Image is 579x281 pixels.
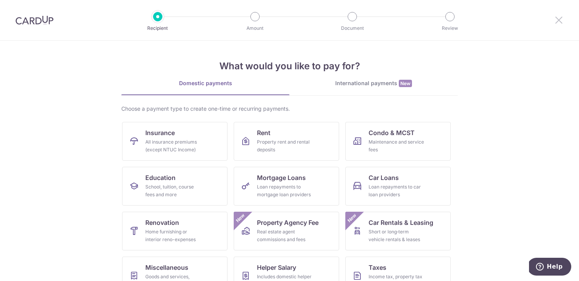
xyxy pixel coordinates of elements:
[226,24,284,32] p: Amount
[145,138,201,154] div: All insurance premiums (except NTUC Income)
[369,218,433,227] span: Car Rentals & Leasing
[345,122,451,161] a: Condo & MCSTMaintenance and service fees
[145,128,175,137] span: Insurance
[369,183,424,199] div: Loan repayments to car loan providers
[16,15,53,25] img: CardUp
[369,263,386,272] span: Taxes
[121,79,289,87] div: Domestic payments
[289,79,458,87] div: International payments
[145,173,176,182] span: Education
[421,24,479,32] p: Review
[145,218,179,227] span: Renovation
[369,173,399,182] span: Car Loans
[529,258,571,277] iframe: Opens a widget where you can find more information
[257,263,296,272] span: Helper Salary
[399,80,412,87] span: New
[346,212,358,224] span: New
[121,59,458,73] h4: What would you like to pay for?
[257,128,271,137] span: Rent
[122,212,227,250] a: RenovationHome furnishing or interior reno-expenses
[257,173,306,182] span: Mortgage Loans
[369,228,424,243] div: Short or long‑term vehicle rentals & leases
[234,212,247,224] span: New
[129,24,186,32] p: Recipient
[145,183,201,199] div: School, tuition, course fees and more
[145,263,188,272] span: Miscellaneous
[234,167,339,206] a: Mortgage LoansLoan repayments to mortgage loan providers
[122,167,227,206] a: EducationSchool, tuition, course fees and more
[324,24,381,32] p: Document
[234,212,339,250] a: Property Agency FeeReal estate agent commissions and feesNew
[257,228,313,243] div: Real estate agent commissions and fees
[122,122,227,161] a: InsuranceAll insurance premiums (except NTUC Income)
[369,138,424,154] div: Maintenance and service fees
[257,218,319,227] span: Property Agency Fee
[145,228,201,243] div: Home furnishing or interior reno-expenses
[345,167,451,206] a: Car LoansLoan repayments to car loan providers
[345,212,451,250] a: Car Rentals & LeasingShort or long‑term vehicle rentals & leasesNew
[234,122,339,161] a: RentProperty rent and rental deposits
[369,128,415,137] span: Condo & MCST
[257,183,313,199] div: Loan repayments to mortgage loan providers
[121,105,458,113] div: Choose a payment type to create one-time or recurring payments.
[257,138,313,154] div: Property rent and rental deposits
